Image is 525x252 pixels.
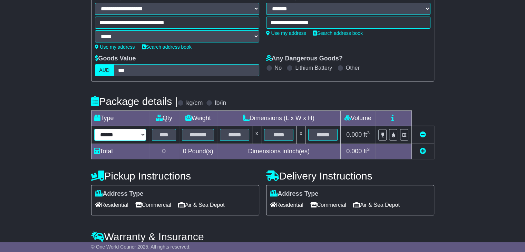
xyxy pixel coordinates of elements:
[275,65,282,71] label: No
[186,99,203,107] label: kg/cm
[310,200,346,210] span: Commercial
[149,111,179,126] td: Qty
[91,170,259,182] h4: Pickup Instructions
[95,55,136,62] label: Goods Value
[346,148,362,155] span: 0.000
[420,148,426,155] a: Add new item
[252,126,261,144] td: x
[295,65,332,71] label: Lithium Battery
[91,244,191,250] span: © One World Courier 2025. All rights reserved.
[135,200,171,210] span: Commercial
[217,111,341,126] td: Dimensions (L x W x H)
[266,170,434,182] h4: Delivery Instructions
[95,64,114,76] label: AUD
[95,190,144,198] label: Address Type
[178,200,225,210] span: Air & Sea Depot
[363,131,370,138] span: ft
[91,111,149,126] td: Type
[179,144,217,159] td: Pound(s)
[420,131,426,138] a: Remove this item
[270,200,303,210] span: Residential
[266,55,343,62] label: Any Dangerous Goods?
[179,111,217,126] td: Weight
[353,200,400,210] span: Air & Sea Depot
[367,147,370,152] sup: 3
[270,190,319,198] label: Address Type
[215,99,226,107] label: lb/in
[91,96,178,107] h4: Package details |
[346,65,360,71] label: Other
[341,111,375,126] td: Volume
[346,131,362,138] span: 0.000
[296,126,305,144] td: x
[217,144,341,159] td: Dimensions in Inch(es)
[266,30,306,36] a: Use my address
[91,231,434,242] h4: Warranty & Insurance
[91,144,149,159] td: Total
[363,148,370,155] span: ft
[95,44,135,50] a: Use my address
[95,200,128,210] span: Residential
[183,148,186,155] span: 0
[313,30,363,36] a: Search address book
[367,130,370,135] sup: 3
[142,44,192,50] a: Search address book
[149,144,179,159] td: 0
